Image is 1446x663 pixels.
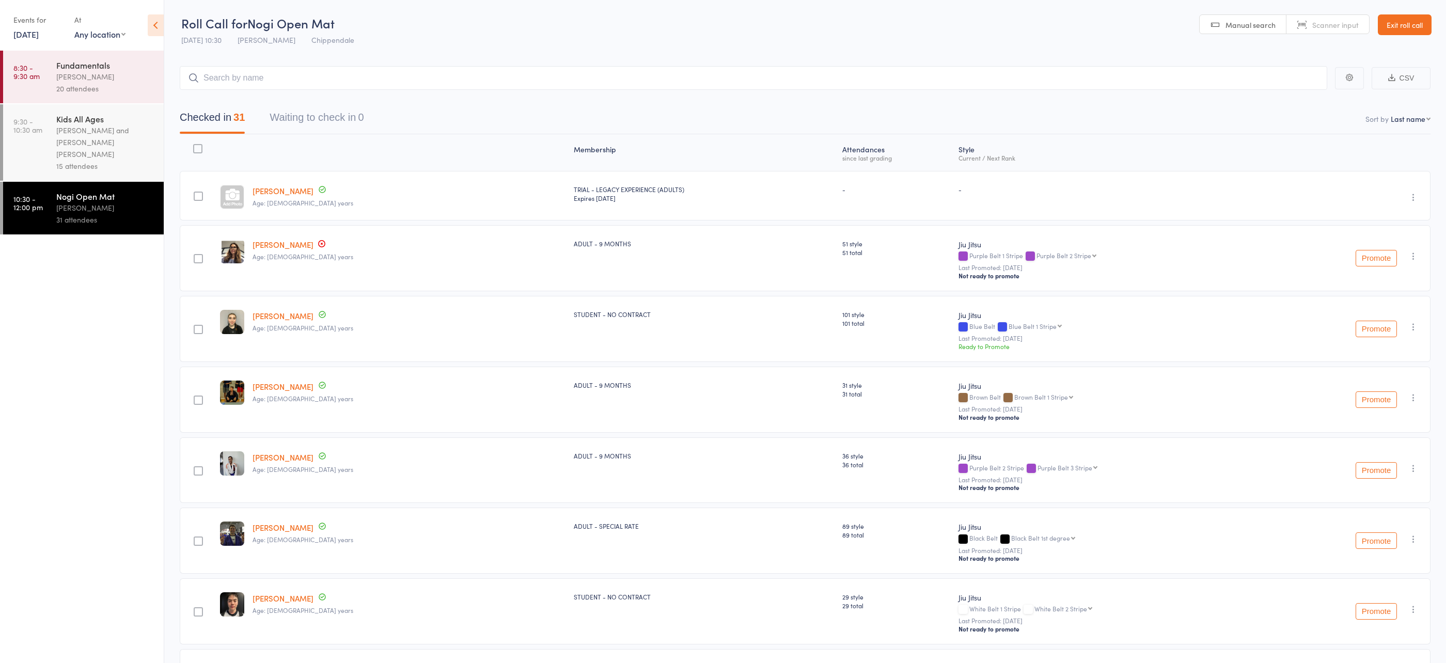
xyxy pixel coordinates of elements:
div: Jiu Jitsu [958,239,1268,249]
div: 15 attendees [56,160,155,172]
div: Jiu Jitsu [958,522,1268,532]
time: 10:30 - 12:00 pm [13,195,43,211]
span: [DATE] 10:30 [181,35,222,45]
div: White Belt 1 Stripe [958,605,1268,614]
div: Brown Belt 1 Stripe [1014,393,1068,400]
div: Black Belt [958,534,1268,543]
div: Current / Next Rank [958,154,1268,161]
div: Black Belt 1st degree [1011,534,1070,541]
button: Promote [1356,603,1397,620]
input: Search by name [180,66,1327,90]
div: Purple Belt 1 Stripe [958,252,1268,261]
div: Events for [13,11,64,28]
div: Nogi Open Mat [56,191,155,202]
div: 31 attendees [56,214,155,226]
span: 101 style [842,310,950,319]
img: image1688701520.png [220,381,244,405]
span: 89 total [842,530,950,539]
span: 31 total [842,389,950,398]
div: Blue Belt 1 Stripe [1009,323,1057,329]
div: ADULT - 9 MONTHS [574,239,834,248]
time: 8:30 - 9:30 am [13,64,40,80]
span: 36 style [842,451,950,460]
div: Jiu Jitsu [958,381,1268,391]
div: Fundamentals [56,59,155,71]
button: Waiting to check in0 [270,106,364,134]
a: [PERSON_NAME] [253,239,313,250]
span: 31 style [842,381,950,389]
span: Age: [DEMOGRAPHIC_DATA] years [253,465,353,473]
span: Age: [DEMOGRAPHIC_DATA] years [253,606,353,614]
small: Last Promoted: [DATE] [958,476,1268,483]
div: Not ready to promote [958,483,1268,492]
div: since last grading [842,154,950,161]
a: [PERSON_NAME] [253,522,313,533]
span: Nogi Open Mat [247,14,335,31]
small: Last Promoted: [DATE] [958,335,1268,342]
div: STUDENT - NO CONTRACT [574,310,834,319]
span: Age: [DEMOGRAPHIC_DATA] years [253,323,353,332]
div: Jiu Jitsu [958,592,1268,603]
small: Last Promoted: [DATE] [958,617,1268,624]
button: Promote [1356,462,1397,479]
div: [PERSON_NAME] [56,71,155,83]
button: Checked in31 [180,106,245,134]
button: CSV [1372,67,1431,89]
small: Last Promoted: [DATE] [958,405,1268,413]
span: Manual search [1225,20,1276,30]
div: 0 [358,112,364,123]
div: Jiu Jitsu [958,451,1268,462]
button: Promote [1356,250,1397,266]
div: ADULT - 9 MONTHS [574,451,834,460]
span: 89 style [842,522,950,530]
div: Membership [570,139,838,166]
a: 9:30 -10:30 amKids All Ages[PERSON_NAME] and [PERSON_NAME] [PERSON_NAME]15 attendees [3,104,164,181]
div: ADULT - SPECIAL RATE [574,522,834,530]
span: [PERSON_NAME] [238,35,295,45]
div: Purple Belt 3 Stripe [1038,464,1092,471]
div: Not ready to promote [958,554,1268,562]
img: image1748936378.png [220,592,244,617]
div: Brown Belt [958,393,1268,402]
span: Roll Call for [181,14,247,31]
div: [PERSON_NAME] [56,202,155,214]
div: Blue Belt [958,323,1268,331]
div: Kids All Ages [56,113,155,124]
span: 101 total [842,319,950,327]
div: TRIAL - LEGACY EXPERIENCE (ADULTS) [574,185,834,202]
div: STUDENT - NO CONTRACT [574,592,834,601]
div: Not ready to promote [958,272,1268,280]
span: Age: [DEMOGRAPHIC_DATA] years [253,535,353,544]
span: Age: [DEMOGRAPHIC_DATA] years [253,394,353,403]
a: [PERSON_NAME] [253,381,313,392]
span: 36 total [842,460,950,469]
div: Last name [1391,114,1425,124]
small: Last Promoted: [DATE] [958,547,1268,554]
div: Ready to Promote [958,342,1268,351]
div: Jiu Jitsu [958,310,1268,320]
a: [PERSON_NAME] [253,310,313,321]
div: 31 [233,112,245,123]
a: [DATE] [13,28,39,40]
span: 51 style [842,239,950,248]
span: 29 style [842,592,950,601]
a: Exit roll call [1378,14,1432,35]
div: Not ready to promote [958,625,1268,633]
span: Age: [DEMOGRAPHIC_DATA] years [253,252,353,261]
button: Promote [1356,391,1397,408]
div: White Belt 2 Stripe [1034,605,1087,612]
img: image1687761152.png [220,522,244,546]
span: 29 total [842,601,950,610]
a: [PERSON_NAME] [253,593,313,604]
div: At [74,11,125,28]
div: Purple Belt 2 Stripe [958,464,1268,473]
span: 51 total [842,248,950,257]
div: 20 attendees [56,83,155,94]
button: Promote [1356,321,1397,337]
img: image1747168583.png [220,310,244,334]
div: - [842,185,950,194]
div: Style [954,139,1272,166]
div: ADULT - 9 MONTHS [574,381,834,389]
div: Any location [74,28,125,40]
div: Atten­dances [838,139,954,166]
